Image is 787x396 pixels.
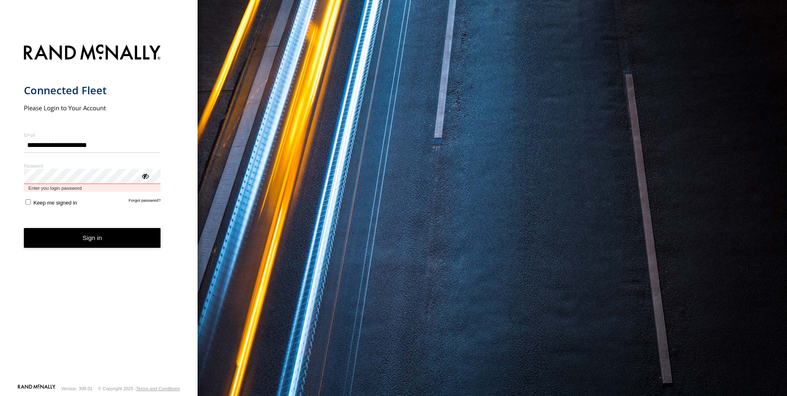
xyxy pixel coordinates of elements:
label: Password [24,163,161,169]
a: Forgot password? [129,198,161,206]
a: Visit our Website [18,384,56,393]
h1: Connected Fleet [24,84,161,97]
div: Version: 308.01 [61,386,93,391]
form: main [24,40,174,384]
input: Keep me signed in [26,199,31,205]
h2: Please Login to Your Account [24,104,161,112]
img: Rand McNally [24,43,161,64]
button: Sign in [24,228,161,248]
a: Terms and Conditions [136,386,180,391]
span: Enter you login password [24,184,161,192]
div: ViewPassword [141,172,149,180]
label: Email [24,132,161,138]
div: © Copyright 2025 - [98,386,180,391]
span: Keep me signed in [33,200,77,206]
